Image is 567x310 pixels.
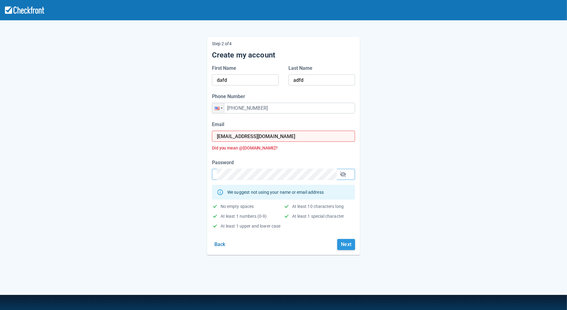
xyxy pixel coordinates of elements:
div: We suggest not using your name or email address [227,187,324,198]
div: At least 1 numbers (0-9) [221,214,267,218]
p: Step 2 of 4 [212,42,355,46]
iframe: Chat Widget [479,244,567,310]
input: 555-555-1234 [212,103,355,113]
div: At least 1 special character [292,214,344,218]
h5: Create my account [212,50,355,60]
div: At least 1 upper and lower case [221,224,280,228]
button: Next [337,239,355,250]
label: Email [212,121,227,128]
label: Phone Number [212,93,248,100]
a: Back [212,241,228,247]
label: First Name [212,65,239,72]
button: Back [212,239,228,250]
label: Last Name [288,65,315,72]
button: Did you mean @[DOMAIN_NAME]? [212,144,278,152]
div: United States: + 1 [212,103,224,113]
label: Password [212,159,236,166]
input: Enter your business email [217,131,350,142]
div: No empty spaces [221,205,254,208]
div: At least 10 characters long [292,205,344,208]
